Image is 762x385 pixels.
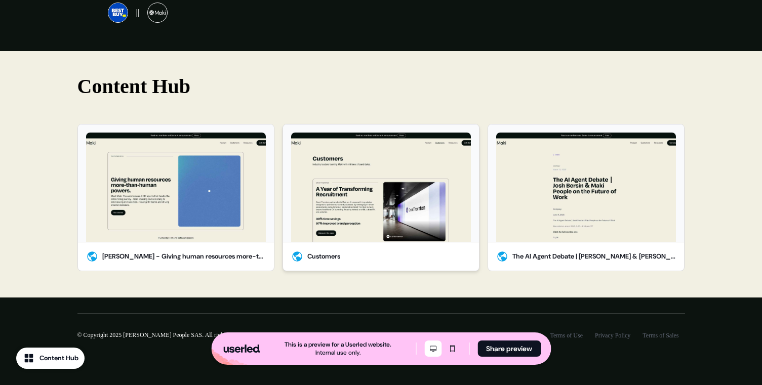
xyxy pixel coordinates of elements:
[488,124,685,271] button: The AI Agent Debate | [PERSON_NAME] & [PERSON_NAME] People on the Future of Work
[291,133,471,242] img: Customers
[39,353,78,363] div: Content Hub
[102,251,266,262] div: [PERSON_NAME] - Giving human resources more-than-human powers.
[77,71,685,102] p: Content Hub
[77,331,252,339] p: © Copyright 2025 [PERSON_NAME] People SAS. All rights reserved.
[636,326,685,345] a: Terms of Sales
[283,124,479,271] button: CustomersCustomers
[285,340,391,349] div: This is a preview for a Userled website.
[16,348,85,369] button: Content Hub
[307,251,340,262] div: Customers
[589,326,636,345] a: Privacy Policy
[477,340,541,357] button: Share preview
[512,251,676,262] div: The AI Agent Debate | [PERSON_NAME] & [PERSON_NAME] People on the Future of Work
[86,133,266,242] img: Maki - Giving human resources more-than-human powers.
[444,340,461,357] button: Mobile mode
[77,124,274,271] button: Maki - Giving human resources more-than-human powers.[PERSON_NAME] - Giving human resources more-...
[315,349,360,357] div: Internal use only.
[136,7,139,19] p: ||
[424,340,442,357] button: Desktop mode
[544,326,589,345] a: Terms of Use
